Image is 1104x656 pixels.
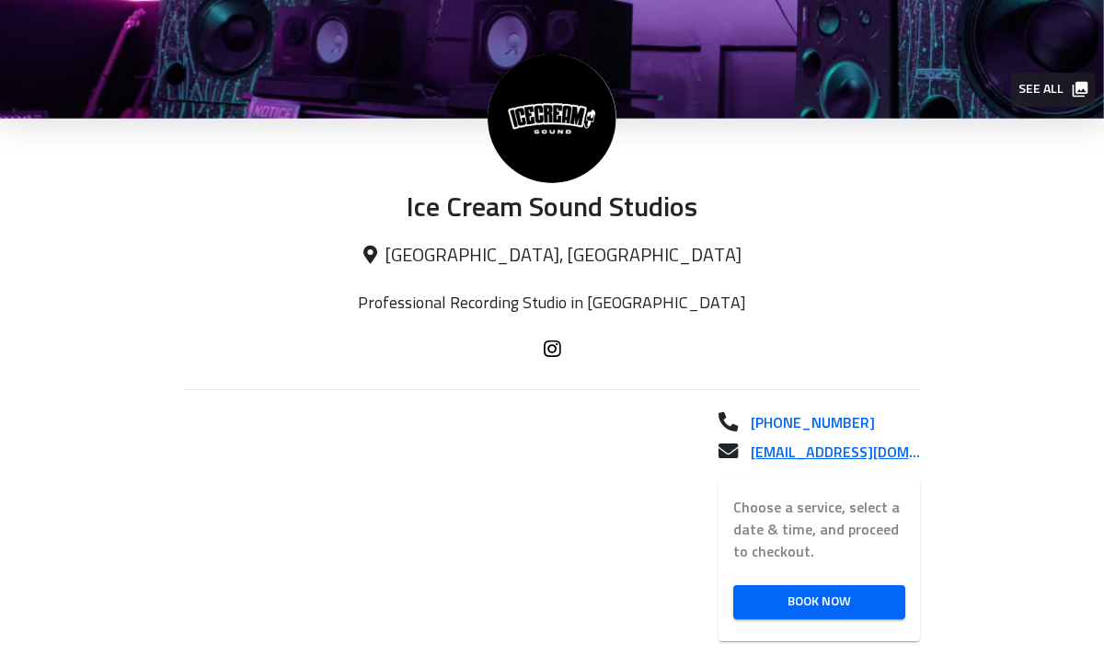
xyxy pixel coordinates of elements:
[306,293,797,314] p: Professional Recording Studio in [GEOGRAPHIC_DATA]
[1011,73,1095,107] button: See all
[488,54,616,183] img: Ice Cream Sound Studios
[184,245,920,268] p: [GEOGRAPHIC_DATA], [GEOGRAPHIC_DATA]
[733,497,905,563] label: Choose a service, select a date & time, and proceed to checkout.
[184,192,920,226] p: Ice Cream Sound Studios
[748,591,891,614] span: Book Now
[736,412,920,434] a: [PHONE_NUMBER]
[736,442,920,464] a: [EMAIL_ADDRESS][DOMAIN_NAME]
[1018,78,1086,101] span: See all
[733,585,905,619] a: Book Now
